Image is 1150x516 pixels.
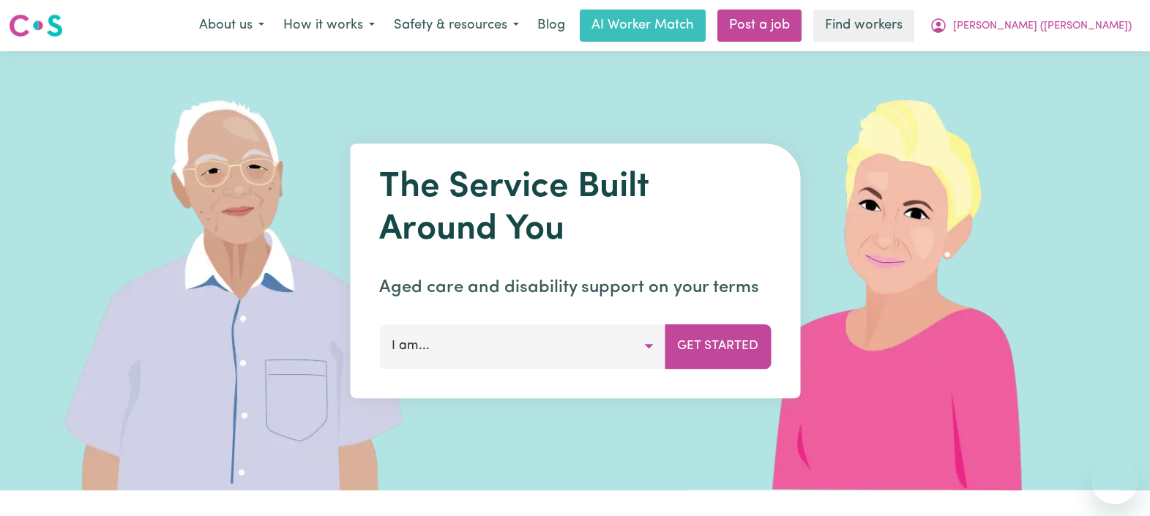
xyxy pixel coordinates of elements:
h1: The Service Built Around You [379,167,771,251]
button: Get Started [665,324,771,368]
img: Careseekers logo [9,12,63,39]
a: Find workers [813,10,914,42]
a: Blog [529,10,574,42]
a: AI Worker Match [580,10,706,42]
iframe: Button to launch messaging window [1091,457,1138,504]
button: About us [190,10,274,41]
button: Safety & resources [384,10,529,41]
a: Post a job [717,10,802,42]
a: Careseekers logo [9,9,63,42]
button: How it works [274,10,384,41]
button: I am... [379,324,665,368]
button: My Account [920,10,1141,41]
p: Aged care and disability support on your terms [379,274,771,301]
span: [PERSON_NAME] ([PERSON_NAME]) [953,18,1132,34]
